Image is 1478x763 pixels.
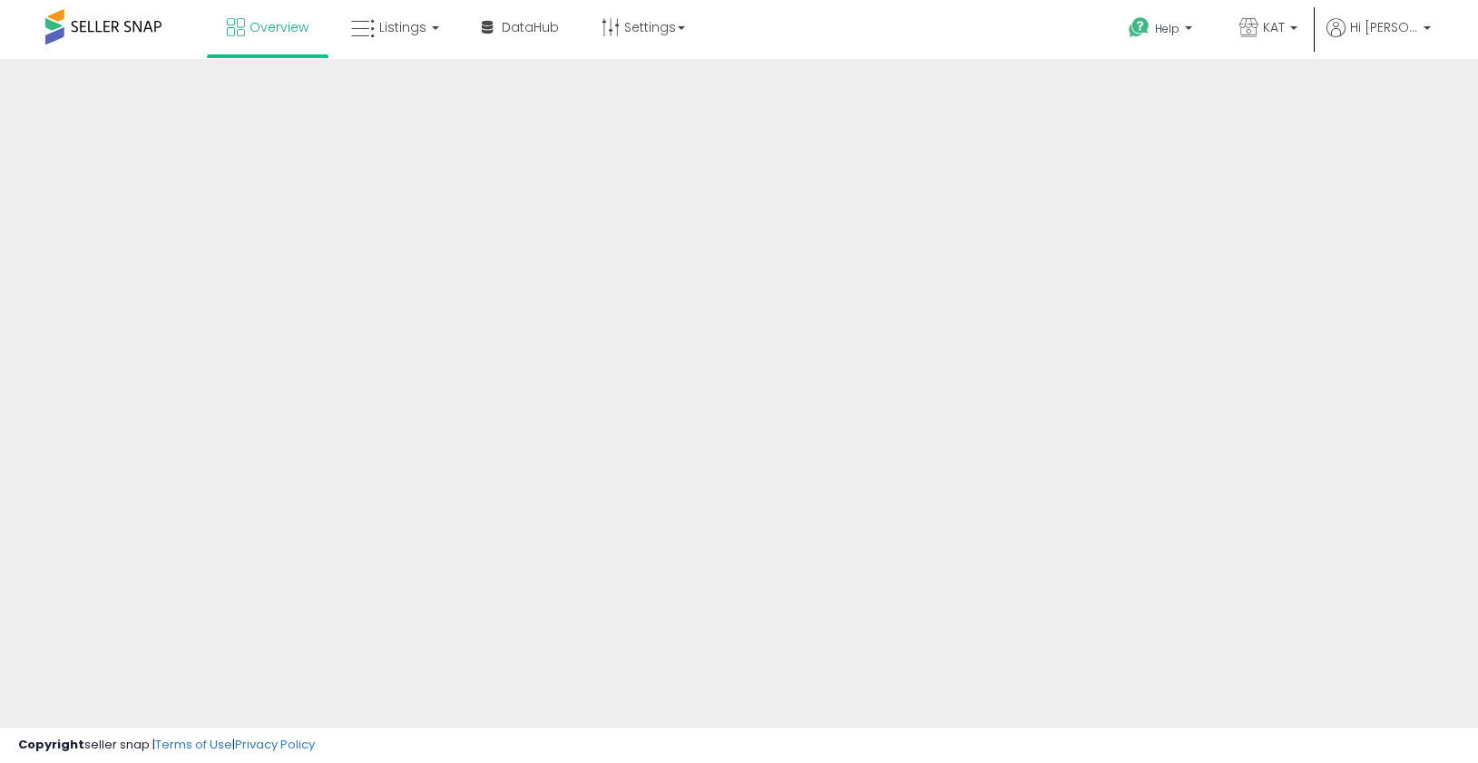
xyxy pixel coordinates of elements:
[1114,3,1210,59] a: Help
[18,737,315,754] div: seller snap | |
[379,18,426,36] span: Listings
[235,736,315,753] a: Privacy Policy
[250,18,308,36] span: Overview
[18,736,84,753] strong: Copyright
[1155,21,1179,36] span: Help
[1326,18,1431,59] a: Hi [PERSON_NAME]
[1263,18,1285,36] span: KAT
[502,18,559,36] span: DataHub
[1128,16,1150,39] i: Get Help
[155,736,232,753] a: Terms of Use
[1350,18,1418,36] span: Hi [PERSON_NAME]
